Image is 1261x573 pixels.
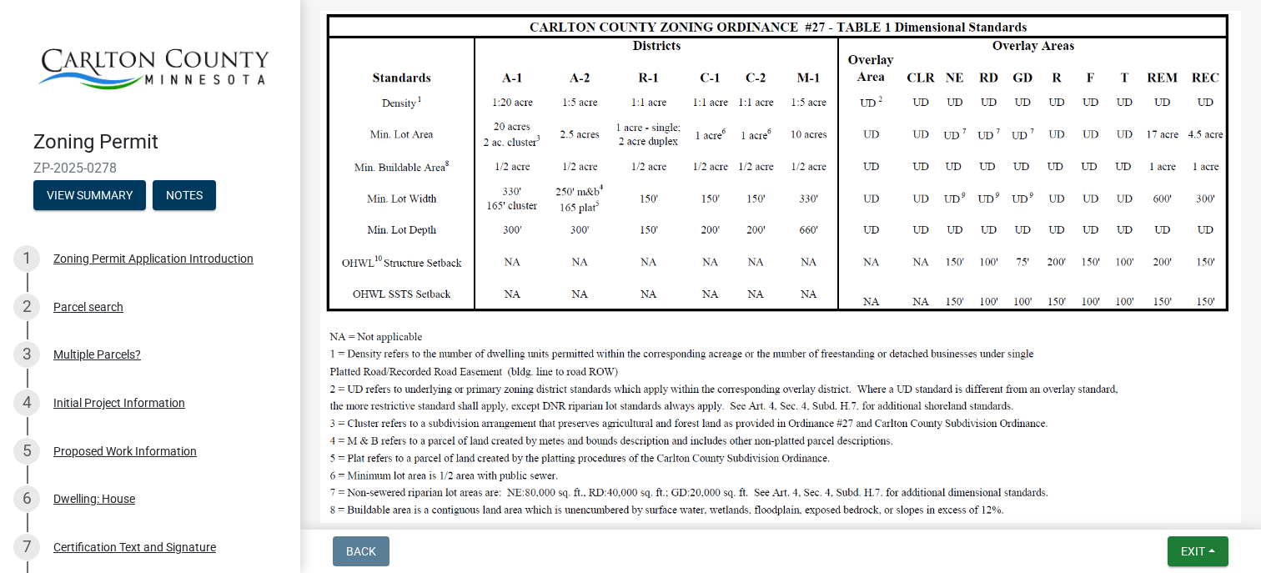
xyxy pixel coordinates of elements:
[33,130,287,154] h4: Zoning Permit
[13,341,40,368] div: 3
[1168,536,1228,566] button: Exit
[346,545,376,558] span: Back
[33,160,267,176] span: ZP-2025-0278
[53,349,141,360] div: Multiple Parcels?
[33,18,274,113] img: Carlton County, Minnesota
[53,493,135,505] div: Dwelling: House
[53,445,197,457] div: Proposed Work Information
[153,180,216,210] button: Notes
[53,253,254,264] div: Zoning Permit Application Introduction
[53,397,185,409] div: Initial Project Information
[333,536,389,566] button: Back
[1181,545,1205,558] span: Exit
[153,190,216,204] wm-modal-confirm: Notes
[13,390,40,416] div: 4
[53,301,123,313] div: Parcel search
[13,534,40,560] div: 7
[53,541,216,553] div: Certification Text and Signature
[33,190,146,204] wm-modal-confirm: Summary
[13,294,40,320] div: 2
[13,485,40,512] div: 6
[33,180,146,210] button: View Summary
[13,245,40,272] div: 1
[13,438,40,465] div: 5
